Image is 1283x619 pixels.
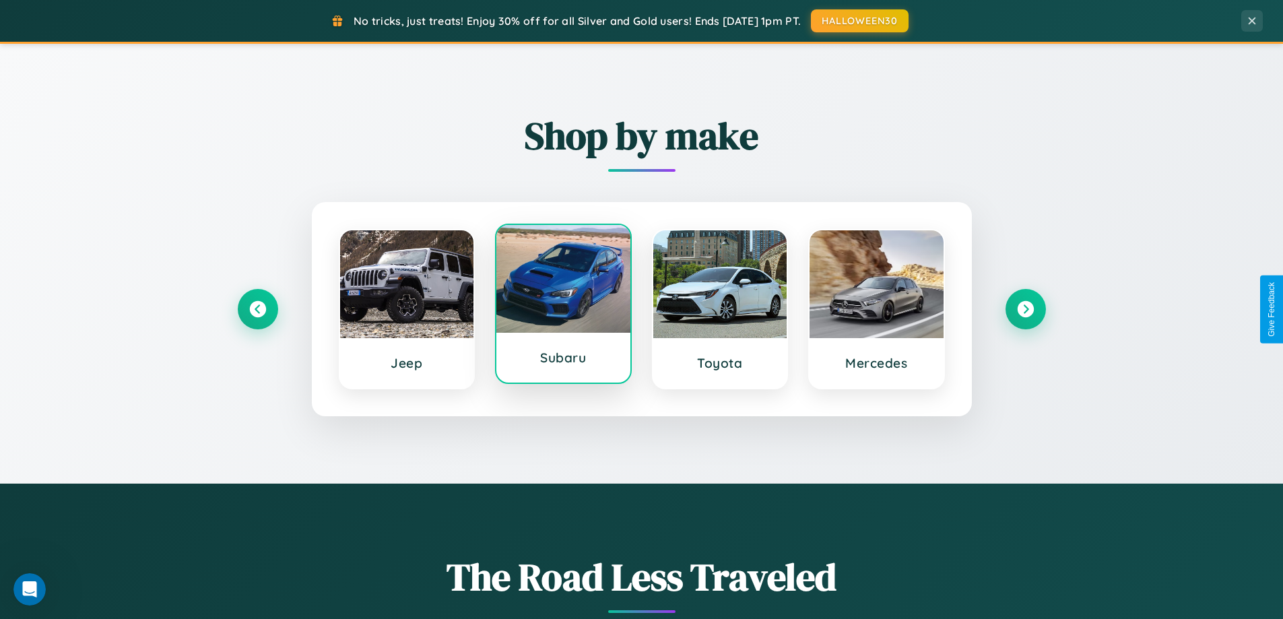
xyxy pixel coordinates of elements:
button: HALLOWEEN30 [811,9,909,32]
iframe: Intercom live chat [13,573,46,606]
h3: Mercedes [823,355,930,371]
h3: Subaru [510,350,617,366]
h3: Jeep [354,355,461,371]
span: No tricks, just treats! Enjoy 30% off for all Silver and Gold users! Ends [DATE] 1pm PT. [354,14,801,28]
h3: Toyota [667,355,774,371]
h2: Shop by make [238,110,1046,162]
h1: The Road Less Traveled [238,551,1046,603]
div: Give Feedback [1267,282,1276,337]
